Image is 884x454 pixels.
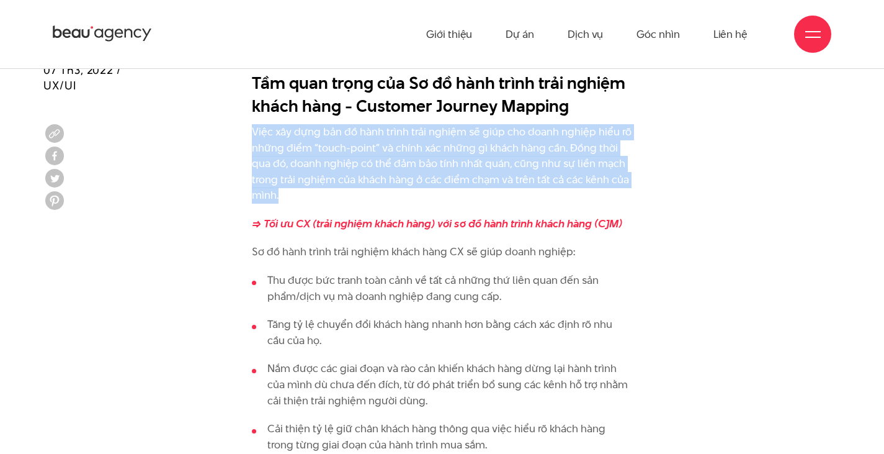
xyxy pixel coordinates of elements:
h2: Tầm quan trọng của Sơ đồ hành trình trải nghiệm khách hàng - Customer Journey Mapping [252,71,632,118]
li: Nắm được các giai đoạn và rào cản khiến khách hàng dừng lại hành trình của mình dù chưa đến đích,... [252,361,632,409]
li: Thu được bức tranh toàn cảnh về tất cả những thứ liên quan đến sản phẩm/dịch vụ mà doanh nghiệp đ... [252,273,632,304]
li: Tăng tỷ lệ chuyển đổi khách hàng nhanh hơn bằng cách xác định rõ nhu cầu của họ. [252,317,632,348]
a: => Tối ưu CX (trải nghiệm khách hàng) với sơ đồ hành trình khách hàng (CJM) [252,216,622,231]
p: Sơ đồ hành trình trải nghiệm khách hàng CX sẽ giúp doanh nghiệp: [252,244,632,260]
span: 07 Th3, 2022 / UX/UI [43,62,122,93]
li: Cải thiện tỷ lệ giữ chân khách hàng thông qua việc hiểu rõ khách hàng trong từng giai đoạn của hà... [252,421,632,453]
p: Việc xây dựng bản đồ hành trình trải nghiệm sẽ giúp cho doanh nghiệp hiểu rõ những điểm “touch-po... [252,124,632,204]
